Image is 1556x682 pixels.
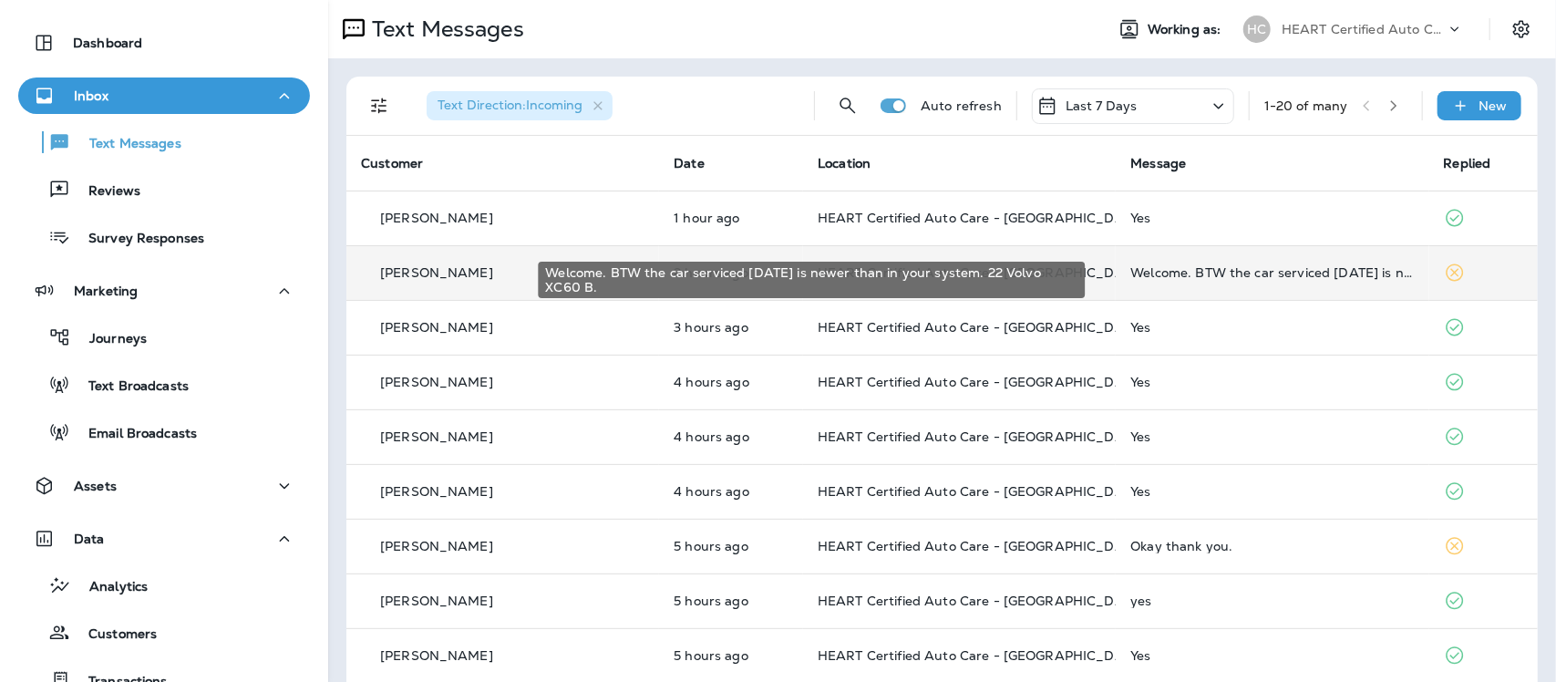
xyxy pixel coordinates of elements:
button: Analytics [18,566,310,604]
p: Email Broadcasts [70,426,197,443]
button: Survey Responses [18,218,310,256]
p: [PERSON_NAME] [380,539,493,553]
div: yes [1130,594,1414,608]
div: Yes [1130,484,1414,499]
span: Message [1130,155,1186,171]
button: Filters [361,88,397,124]
p: Survey Responses [70,231,204,248]
div: Yes [1130,375,1414,389]
p: Reviews [70,183,140,201]
p: Aug 13, 2025 01:34 PM [674,211,788,225]
span: Customer [361,155,423,171]
button: Reviews [18,170,310,209]
span: HEART Certified Auto Care - [GEOGRAPHIC_DATA] [818,647,1145,664]
div: Welcome. BTW the car serviced today is newer than in your system. 22 Volvo XC60 B. [1130,265,1414,280]
p: [PERSON_NAME] [380,375,493,389]
p: [PERSON_NAME] [380,484,493,499]
p: Text Broadcasts [70,378,189,396]
button: Email Broadcasts [18,413,310,451]
span: HEART Certified Auto Care - [GEOGRAPHIC_DATA] [818,593,1145,609]
p: Assets [74,479,117,493]
button: Settings [1505,13,1538,46]
p: Aug 13, 2025 09:18 AM [674,648,788,663]
p: Inbox [74,88,108,103]
span: Text Direction : Incoming [438,97,582,113]
div: Welcome. BTW the car serviced [DATE] is newer than in your system. 22 Volvo XC60 B. [539,262,1086,298]
p: Aug 13, 2025 10:21 AM [674,375,788,389]
p: Last 7 Days [1066,98,1138,113]
p: HEART Certified Auto Care [1282,22,1446,36]
div: Yes [1130,320,1414,335]
button: Dashboard [18,25,310,61]
div: 1 - 20 of many [1264,98,1348,113]
p: [PERSON_NAME] [380,211,493,225]
p: [PERSON_NAME] [380,320,493,335]
p: [PERSON_NAME] [380,429,493,444]
div: HC [1243,15,1271,43]
div: Yes [1130,429,1414,444]
p: Customers [70,626,157,644]
p: [PERSON_NAME] [380,265,493,280]
button: Inbox [18,77,310,114]
span: Date [674,155,705,171]
button: Data [18,521,310,557]
p: Aug 13, 2025 09:32 AM [674,594,788,608]
p: Auto refresh [921,98,1002,113]
button: Customers [18,614,310,652]
p: Analytics [71,579,148,596]
span: HEART Certified Auto Care - [GEOGRAPHIC_DATA] [818,210,1145,226]
p: Text Messages [365,15,524,43]
p: Marketing [74,284,138,298]
p: [PERSON_NAME] [380,648,493,663]
div: Text Direction:Incoming [427,91,613,120]
span: HEART Certified Auto Care - [GEOGRAPHIC_DATA] [818,483,1145,500]
p: [PERSON_NAME] [380,594,493,608]
div: Yes [1130,211,1414,225]
p: Aug 13, 2025 11:00 AM [674,320,788,335]
p: Aug 13, 2025 09:56 AM [674,429,788,444]
span: Location [818,155,871,171]
p: Journeys [71,331,147,348]
button: Marketing [18,273,310,309]
button: Assets [18,468,310,504]
span: HEART Certified Auto Care - [GEOGRAPHIC_DATA] [818,319,1145,336]
button: Search Messages [830,88,866,124]
button: Text Messages [18,123,310,161]
button: Journeys [18,318,310,356]
span: HEART Certified Auto Care - [GEOGRAPHIC_DATA] [818,374,1145,390]
span: HEART Certified Auto Care - [GEOGRAPHIC_DATA] [818,429,1145,445]
span: HEART Certified Auto Care - [GEOGRAPHIC_DATA] [818,538,1145,554]
div: Okay thank you. [1130,539,1414,553]
p: Aug 13, 2025 09:56 AM [674,484,788,499]
span: Replied [1444,155,1491,171]
div: Yes [1130,648,1414,663]
p: New [1479,98,1508,113]
p: Data [74,532,105,546]
p: Text Messages [71,136,181,153]
button: Text Broadcasts [18,366,310,404]
span: Working as: [1148,22,1225,37]
p: Dashboard [73,36,142,50]
p: Aug 13, 2025 09:48 AM [674,539,788,553]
